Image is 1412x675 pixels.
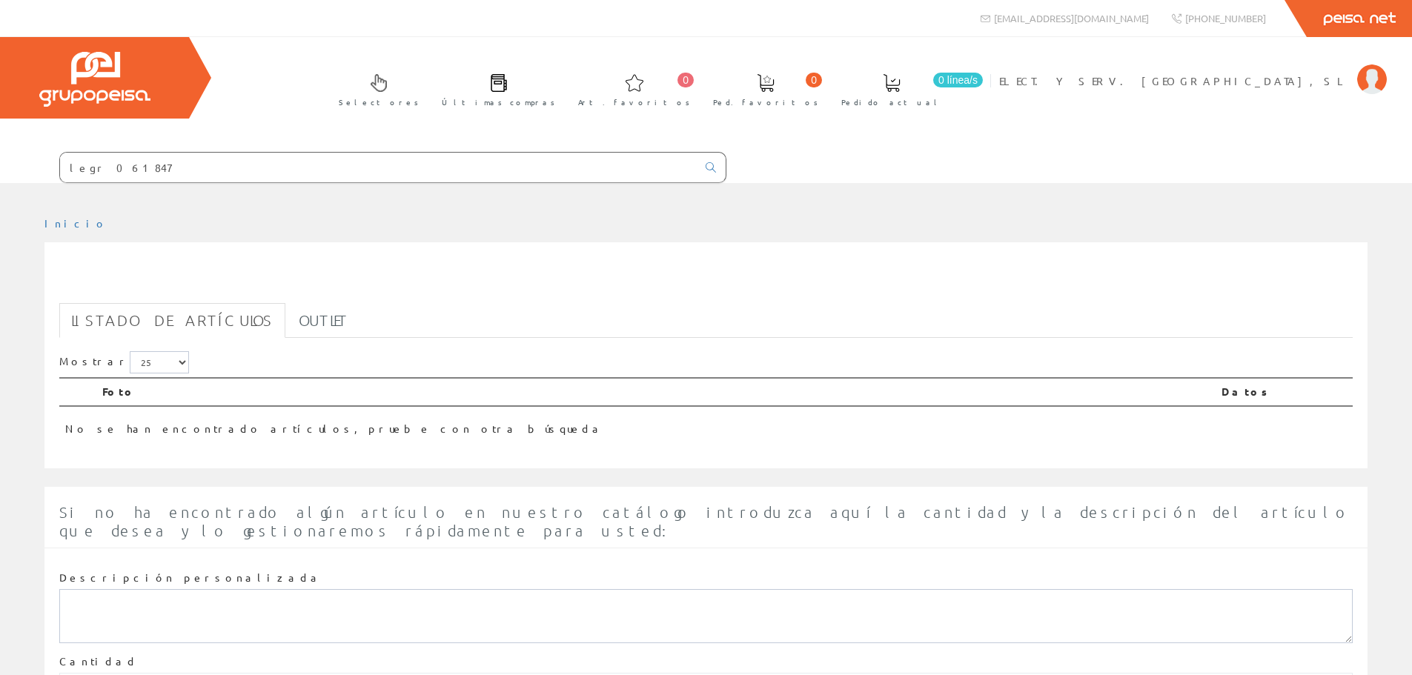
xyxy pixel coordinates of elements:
[59,571,322,585] label: Descripción personalizada
[59,406,1216,442] td: No se han encontrado artículos, pruebe con otra búsqueda
[1216,378,1353,406] th: Datos
[287,303,360,338] a: Outlet
[59,503,1350,539] span: Si no ha encontrado algún artículo en nuestro catálogo introduzca aquí la cantidad y la descripci...
[39,52,150,107] img: Grupo Peisa
[427,61,563,116] a: Últimas compras
[933,73,983,87] span: 0 línea/s
[999,73,1350,88] span: ELECT. Y SERV. [GEOGRAPHIC_DATA], SL
[324,61,426,116] a: Selectores
[59,303,285,338] a: Listado de artículos
[44,216,107,230] a: Inicio
[994,12,1149,24] span: [EMAIL_ADDRESS][DOMAIN_NAME]
[59,351,189,373] label: Mostrar
[806,73,822,87] span: 0
[841,95,942,110] span: Pedido actual
[59,654,138,669] label: Cantidad
[713,95,818,110] span: Ped. favoritos
[60,153,697,182] input: Buscar ...
[826,61,987,116] a: 0 línea/s Pedido actual
[339,95,419,110] span: Selectores
[578,95,690,110] span: Art. favoritos
[677,73,694,87] span: 0
[999,61,1387,76] a: ELECT. Y SERV. [GEOGRAPHIC_DATA], SL
[1185,12,1266,24] span: [PHONE_NUMBER]
[130,351,189,373] select: Mostrar
[59,266,1353,296] h1: legr 061847
[96,378,1216,406] th: Foto
[442,95,555,110] span: Últimas compras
